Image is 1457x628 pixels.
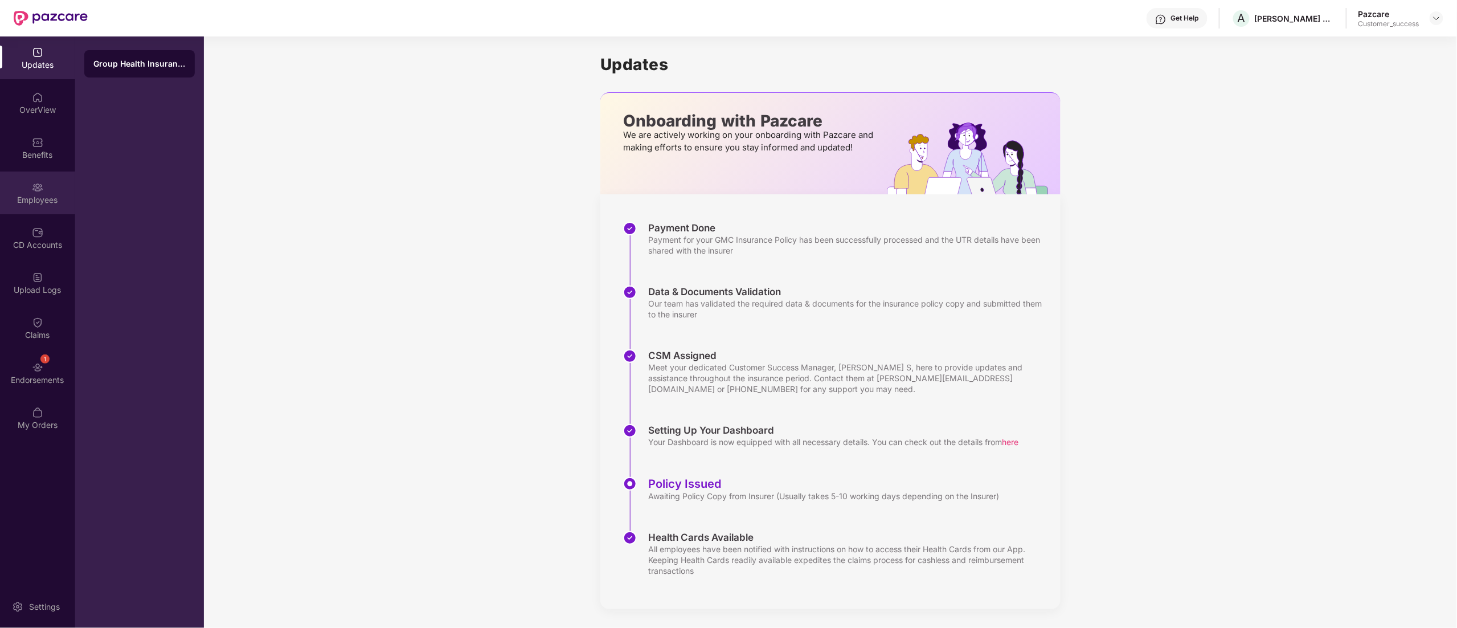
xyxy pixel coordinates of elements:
[623,286,637,299] img: svg+xml;base64,PHN2ZyBpZD0iU3RlcC1Eb25lLTMyeDMyIiB4bWxucz0iaHR0cDovL3d3dy53My5vcmcvMjAwMC9zdmciIH...
[93,58,186,70] div: Group Health Insurance
[1002,437,1018,447] span: here
[1171,14,1199,23] div: Get Help
[648,424,1018,437] div: Setting Up Your Dashboard
[648,286,1049,298] div: Data & Documents Validation
[623,477,637,491] img: svg+xml;base64,PHN2ZyBpZD0iU3RlcC1BY3RpdmUtMzJ4MzIiIHhtbG5zPSJodHRwOi8vd3d3LnczLm9yZy8yMDAwL3N2Zy...
[32,317,43,328] img: svg+xml;base64,PHN2ZyBpZD0iQ2xhaW0iIHhtbG5zPSJodHRwOi8vd3d3LnczLm9yZy8yMDAwL3N2ZyIgd2lkdGg9IjIwIi...
[32,407,43,418] img: svg+xml;base64,PHN2ZyBpZD0iTXlfT3JkZXJzIiBkYXRhLW5hbWU9Ik15IE9yZGVycyIgeG1sbnM9Imh0dHA6Ly93d3cudz...
[600,55,1061,74] h1: Updates
[1358,9,1419,19] div: Pazcare
[648,222,1049,234] div: Payment Done
[1238,11,1246,25] span: A
[648,349,1049,362] div: CSM Assigned
[623,424,637,438] img: svg+xml;base64,PHN2ZyBpZD0iU3RlcC1Eb25lLTMyeDMyIiB4bWxucz0iaHR0cDovL3d3dy53My5vcmcvMjAwMC9zdmciIH...
[26,601,63,613] div: Settings
[648,362,1049,394] div: Meet your dedicated Customer Success Manager, [PERSON_NAME] S, here to provide updates and assist...
[623,349,637,363] img: svg+xml;base64,PHN2ZyBpZD0iU3RlcC1Eb25lLTMyeDMyIiB4bWxucz0iaHR0cDovL3d3dy53My5vcmcvMjAwMC9zdmciIH...
[32,92,43,103] img: svg+xml;base64,PHN2ZyBpZD0iSG9tZSIgeG1sbnM9Imh0dHA6Ly93d3cudzMub3JnLzIwMDAvc3ZnIiB3aWR0aD0iMjAiIG...
[1358,19,1419,28] div: Customer_success
[40,354,50,364] div: 1
[14,11,88,26] img: New Pazcare Logo
[32,272,43,283] img: svg+xml;base64,PHN2ZyBpZD0iVXBsb2FkX0xvZ3MiIGRhdGEtbmFtZT0iVXBsb2FkIExvZ3MiIHhtbG5zPSJodHRwOi8vd3...
[623,116,877,126] p: Onboarding with Pazcare
[32,362,43,373] img: svg+xml;base64,PHN2ZyBpZD0iRW5kb3JzZW1lbnRzIiB4bWxucz0iaHR0cDovL3d3dy53My5vcmcvMjAwMC9zdmciIHdpZH...
[623,222,637,235] img: svg+xml;base64,PHN2ZyBpZD0iU3RlcC1Eb25lLTMyeDMyIiB4bWxucz0iaHR0cDovL3d3dy53My5vcmcvMjAwMC9zdmciIH...
[648,531,1049,544] div: Health Cards Available
[887,123,1061,194] img: hrOnboarding
[32,182,43,193] img: svg+xml;base64,PHN2ZyBpZD0iRW1wbG95ZWVzIiB4bWxucz0iaHR0cDovL3d3dy53My5vcmcvMjAwMC9zdmciIHdpZHRoPS...
[623,129,877,154] p: We are actively working on your onboarding with Pazcare and making efforts to ensure you stay inf...
[1155,14,1167,25] img: svg+xml;base64,PHN2ZyBpZD0iSGVscC0zMngzMiIgeG1sbnM9Imh0dHA6Ly93d3cudzMub3JnLzIwMDAvc3ZnIiB3aWR0aD...
[32,47,43,58] img: svg+xml;base64,PHN2ZyBpZD0iVXBkYXRlZCIgeG1sbnM9Imh0dHA6Ly93d3cudzMub3JnLzIwMDAvc3ZnIiB3aWR0aD0iMj...
[648,298,1049,320] div: Our team has validated the required data & documents for the insurance policy copy and submitted ...
[648,477,999,491] div: Policy Issued
[648,234,1049,256] div: Payment for your GMC Insurance Policy has been successfully processed and the UTR details have be...
[1432,14,1441,23] img: svg+xml;base64,PHN2ZyBpZD0iRHJvcGRvd24tMzJ4MzIiIHhtbG5zPSJodHRwOi8vd3d3LnczLm9yZy8yMDAwL3N2ZyIgd2...
[12,601,23,613] img: svg+xml;base64,PHN2ZyBpZD0iU2V0dGluZy0yMHgyMCIgeG1sbnM9Imh0dHA6Ly93d3cudzMub3JnLzIwMDAvc3ZnIiB3aW...
[32,137,43,148] img: svg+xml;base64,PHN2ZyBpZD0iQmVuZWZpdHMiIHhtbG5zPSJodHRwOi8vd3d3LnczLm9yZy8yMDAwL3N2ZyIgd2lkdGg9Ij...
[32,227,43,238] img: svg+xml;base64,PHN2ZyBpZD0iQ0RfQWNjb3VudHMiIGRhdGEtbmFtZT0iQ0QgQWNjb3VudHMiIHhtbG5zPSJodHRwOi8vd3...
[648,491,999,501] div: Awaiting Policy Copy from Insurer (Usually takes 5-10 working days depending on the Insurer)
[648,544,1049,576] div: All employees have been notified with instructions on how to access their Health Cards from our A...
[1255,13,1335,24] div: [PERSON_NAME] AGRI GENETICS
[623,531,637,545] img: svg+xml;base64,PHN2ZyBpZD0iU3RlcC1Eb25lLTMyeDMyIiB4bWxucz0iaHR0cDovL3d3dy53My5vcmcvMjAwMC9zdmciIH...
[648,437,1018,447] div: Your Dashboard is now equipped with all necessary details. You can check out the details from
